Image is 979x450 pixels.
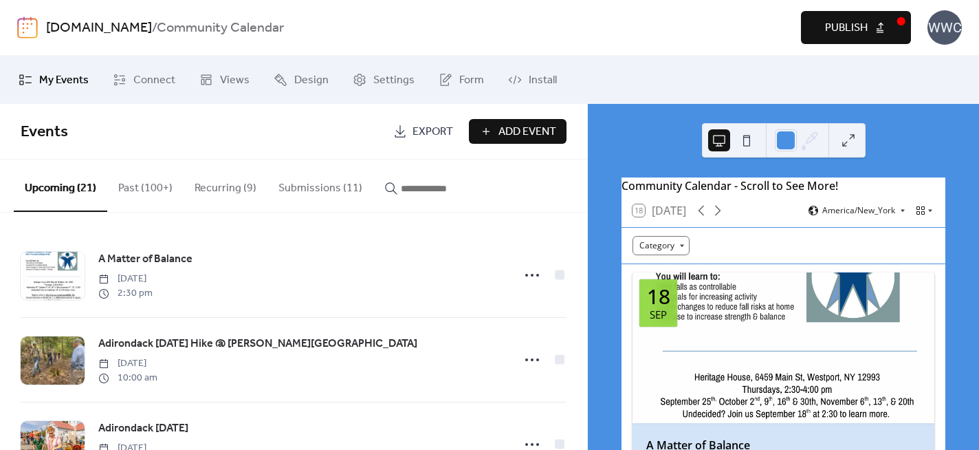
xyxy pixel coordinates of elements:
span: [DATE] [98,356,157,371]
button: Submissions (11) [267,160,373,211]
span: [DATE] [98,272,153,286]
span: Design [294,72,329,89]
span: 2:30 pm [98,286,153,301]
a: Adirondack [DATE] Hike @ [PERSON_NAME][GEOGRAPHIC_DATA] [98,335,417,353]
a: My Events [8,61,99,98]
a: Export [383,119,463,144]
img: logo [17,17,38,39]
a: A Matter of Balance [98,250,192,268]
button: Publish [801,11,911,44]
a: Connect [102,61,186,98]
div: WWC [927,10,962,45]
span: Adirondack [DATE] Hike @ [PERSON_NAME][GEOGRAPHIC_DATA] [98,336,417,352]
span: Install [529,72,557,89]
button: Recurring (9) [184,160,267,211]
span: A Matter of Balance [98,251,192,268]
a: Form [428,61,494,98]
span: America/New_York [822,206,895,215]
b: Community Calendar [157,15,284,41]
button: Add Event [469,119,566,144]
a: Settings [342,61,425,98]
a: Views [189,61,260,98]
span: Publish [825,20,868,36]
span: Export [412,124,453,140]
a: [DOMAIN_NAME] [46,15,152,41]
span: Connect [133,72,175,89]
div: Sep [650,310,667,320]
button: Past (100+) [107,160,184,211]
a: Adirondack [DATE] [98,420,188,438]
span: Form [459,72,484,89]
span: My Events [39,72,89,89]
a: Install [498,61,567,98]
span: Events [21,117,68,147]
span: Views [220,72,250,89]
span: Settings [373,72,415,89]
span: Add Event [498,124,556,140]
button: Upcoming (21) [14,160,107,212]
a: Design [263,61,339,98]
div: 18 [647,286,670,307]
span: 10:00 am [98,371,157,385]
div: Community Calendar - Scroll to See More! [621,178,945,194]
span: Adirondack [DATE] [98,420,188,437]
b: / [152,15,157,41]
